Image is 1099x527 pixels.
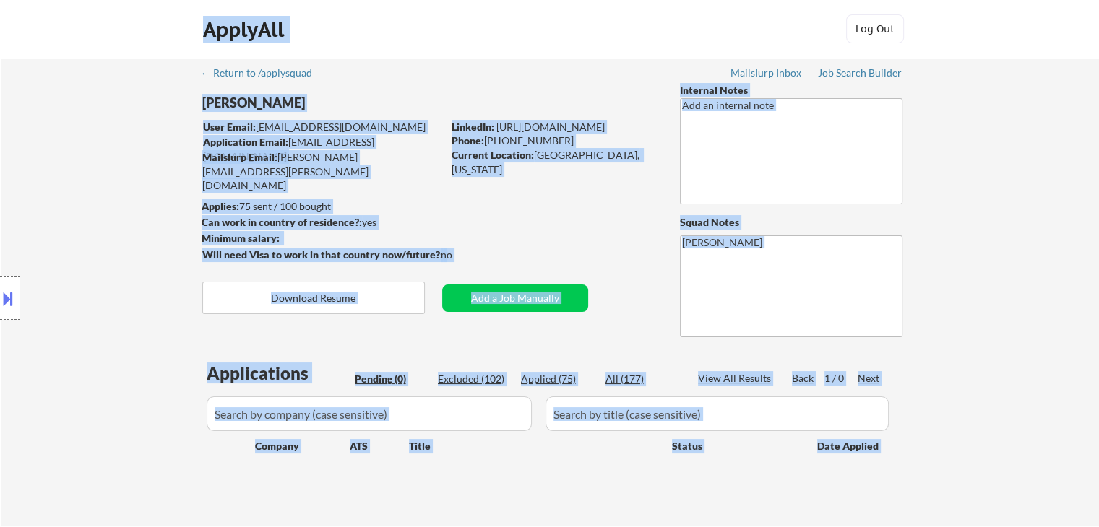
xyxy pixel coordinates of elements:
div: ATS [350,439,409,453]
button: Log Out [846,14,904,43]
a: [URL][DOMAIN_NAME] [496,121,605,133]
div: Applied (75) [521,372,593,386]
div: View All Results [698,371,775,386]
button: Add a Job Manually [442,284,588,312]
div: Back [792,371,815,386]
div: no [441,248,482,262]
div: [PERSON_NAME] [202,94,499,112]
strong: Phone: [452,134,484,147]
div: Mailslurp Inbox [730,68,803,78]
a: Job Search Builder [818,67,902,82]
a: ← Return to /applysquad [201,67,326,82]
div: Next [858,371,881,386]
div: ← Return to /applysquad [201,68,326,78]
strong: Can work in country of residence?: [202,216,362,228]
div: [PHONE_NUMBER] [452,134,656,148]
div: [EMAIL_ADDRESS][DOMAIN_NAME] [203,120,442,134]
div: Job Search Builder [818,68,902,78]
strong: Will need Visa to work in that country now/future?: [202,248,443,261]
div: [EMAIL_ADDRESS][DOMAIN_NAME] [203,135,442,163]
a: Mailslurp Inbox [730,67,803,82]
div: Date Applied [817,439,881,453]
div: Applications [207,365,350,382]
div: Internal Notes [680,83,902,97]
div: Squad Notes [680,215,902,230]
div: Excluded (102) [438,372,510,386]
div: yes [202,215,438,230]
div: [PERSON_NAME][EMAIL_ADDRESS][PERSON_NAME][DOMAIN_NAME] [202,150,442,193]
div: [GEOGRAPHIC_DATA], [US_STATE] [452,148,656,176]
div: All (177) [605,372,678,386]
div: Company [255,439,350,453]
input: Search by company (case sensitive) [207,396,532,431]
input: Search by title (case sensitive) [546,396,889,431]
div: Title [409,439,658,453]
strong: LinkedIn: [452,121,494,133]
div: 1 / 0 [824,371,858,386]
strong: Current Location: [452,149,534,161]
div: Pending (0) [355,372,427,386]
button: Download Resume [202,282,425,314]
div: ApplyAll [203,17,288,42]
div: Status [672,432,796,458]
div: 75 sent / 100 bought [202,199,442,214]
